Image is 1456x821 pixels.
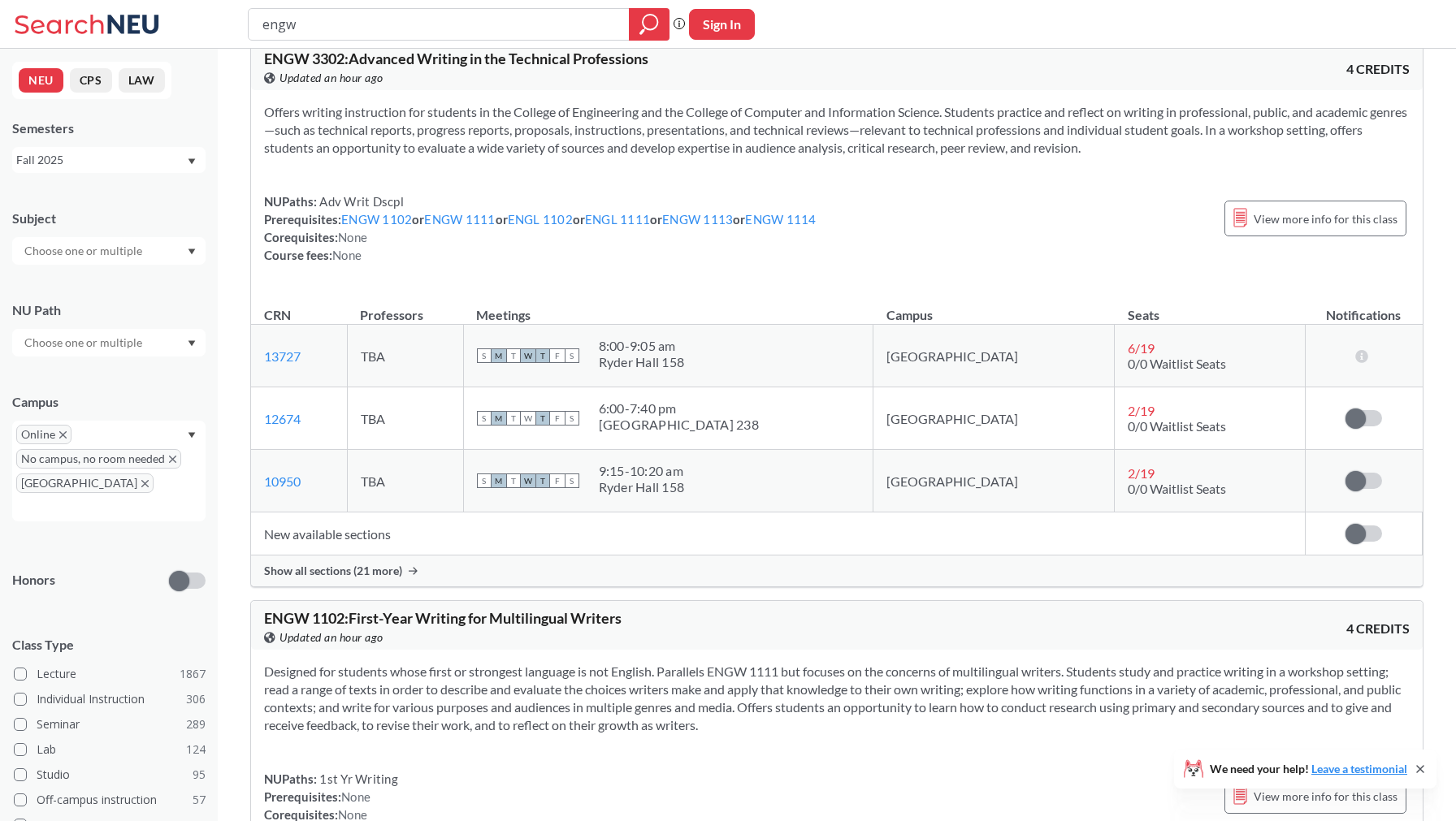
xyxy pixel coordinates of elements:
[1254,786,1397,806] span: View more info for this class
[16,241,153,261] input: Choose one or multiple
[565,473,579,488] span: S
[1128,465,1155,481] span: 2 / 19
[264,192,817,264] div: NUPaths: Prerequisites: or or or or or Corequisites: Course fees:
[14,764,206,785] label: Studio
[506,411,521,426] span: T
[521,473,535,488] span: W
[12,301,206,319] div: NU Path
[599,479,685,495] div: Ryder Hall 158
[264,564,402,578] span: Show all sections (21 more)
[535,411,550,426] span: T
[12,329,206,356] div: Dropdown arrow
[1115,290,1306,325] th: Seats
[16,473,154,493] span: [GEOGRAPHIC_DATA]X to remove pill
[639,13,659,36] svg: magnifying glass
[1346,620,1410,637] span: 4 CREDITS
[662,212,733,227] a: ENGW 1113
[1128,340,1155,356] span: 6 / 19
[1210,763,1407,775] span: We need your help!
[19,68,63,93] button: NEU
[599,463,685,479] div: 9:15 - 10:20 am
[14,689,206,710] label: Individual Instruction
[1346,60,1410,78] span: 4 CREDITS
[1254,209,1397,229] span: View more info for this class
[180,665,206,683] span: 1867
[16,449,181,469] span: No campus, no room neededX to remove pill
[508,212,573,227] a: ENGL 1102
[492,473,506,488] span: M
[188,158,196,165] svg: Dropdown arrow
[12,237,206,265] div: Dropdown arrow
[317,194,404,209] span: Adv Writ Dscpl
[188,340,196,347] svg: Dropdown arrow
[264,411,301,426] a: 12674
[599,400,759,417] div: 6:00 - 7:40 pm
[873,290,1115,325] th: Campus
[873,325,1115,387] td: [GEOGRAPHIC_DATA]
[873,450,1115,512] td: [GEOGRAPHIC_DATA]
[550,411,565,426] span: F
[12,147,206,173] div: Fall 2025Dropdown arrow
[1128,403,1155,418] span: 2 / 19
[521,348,535,363] span: W
[341,789,370,804] span: None
[521,411,535,426] span: W
[873,387,1115,450] td: [GEOGRAPHIC_DATA]
[251,555,1423,586] div: Show all sections (21 more)
[193,791,206,809] span: 57
[535,348,550,363] span: T
[341,212,412,227] a: ENGW 1102
[188,248,196,255] svg: Dropdown arrow
[264,103,1410,157] section: Offers writing instruction for students in the College of Engineering and the College of Computer...
[279,69,383,87] span: Updated an hour ago
[477,411,492,426] span: S
[535,473,550,488] span: T
[338,230,367,244] span: None
[12,210,206,227] div: Subject
[477,348,492,363] span: S
[492,411,506,426] span: M
[477,473,492,488] span: S
[169,456,176,463] svg: X to remove pill
[186,690,206,708] span: 306
[264,50,648,67] span: ENGW 3302 : Advanced Writing in the Technical Professions
[565,411,579,426] span: S
[629,8,669,41] div: magnifying glass
[506,348,521,363] span: T
[261,11,617,38] input: Class, professor, course number, "phrase"
[1128,418,1226,434] span: 0/0 Waitlist Seats
[599,354,685,370] div: Ryder Hall 158
[550,348,565,363] span: F
[14,789,206,810] label: Off-campus instruction
[1128,481,1226,496] span: 0/0 Waitlist Seats
[689,9,755,40] button: Sign In
[317,771,398,786] span: 1st Yr Writing
[12,393,206,411] div: Campus
[186,741,206,758] span: 124
[599,338,685,354] div: 8:00 - 9:05 am
[16,333,153,352] input: Choose one or multiple
[12,571,55,590] p: Honors
[424,212,495,227] a: ENGW 1111
[14,739,206,760] label: Lab
[188,432,196,439] svg: Dropdown arrow
[251,512,1305,555] td: New available sections
[264,306,291,324] div: CRN
[14,663,206,685] label: Lecture
[279,629,383,646] span: Updated an hour ago
[1128,356,1226,371] span: 0/0 Waitlist Seats
[506,473,521,488] span: T
[264,348,301,364] a: 13727
[59,431,67,439] svg: X to remove pill
[264,663,1410,734] section: Designed for students whose first or strongest language is not English. Parallels ENGW 1111 but f...
[332,248,362,262] span: None
[1311,762,1407,776] a: Leave a testimonial
[347,387,463,450] td: TBA
[12,421,206,521] div: OnlineX to remove pillNo campus, no room neededX to remove pill[GEOGRAPHIC_DATA]X to remove pillD...
[585,212,650,227] a: ENGL 1111
[119,68,165,93] button: LAW
[463,290,873,325] th: Meetings
[745,212,816,227] a: ENGW 1114
[347,450,463,512] td: TBA
[14,714,206,735] label: Seminar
